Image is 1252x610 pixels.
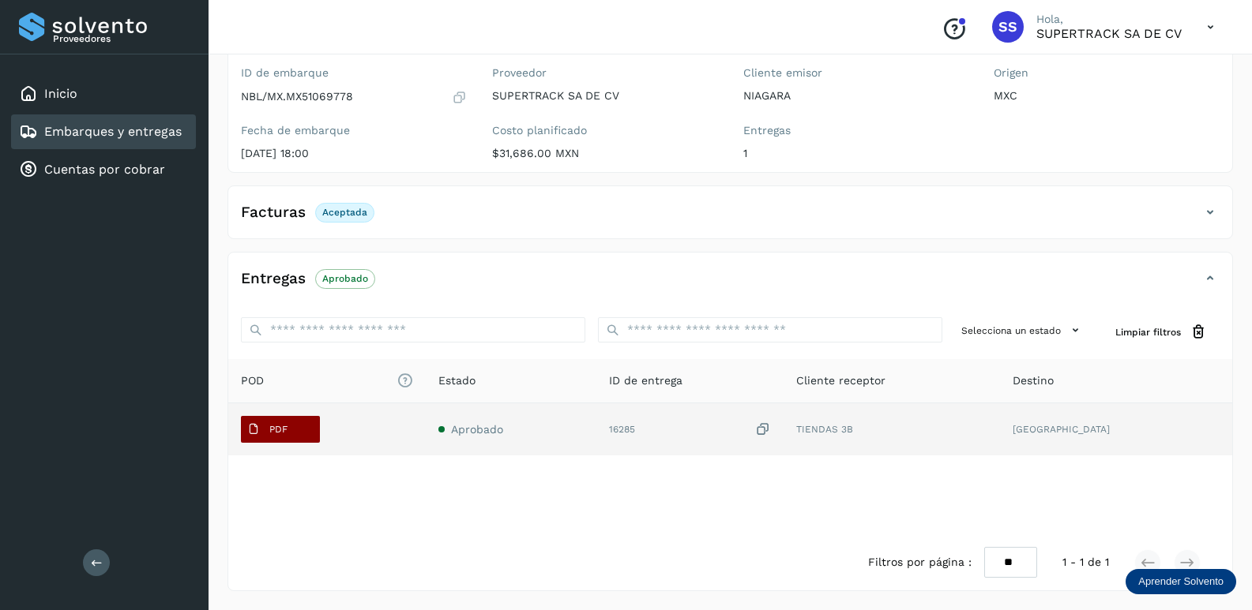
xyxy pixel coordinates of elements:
h4: Entregas [241,270,306,288]
p: SUPERTRACK SA DE CV [492,89,718,103]
div: Cuentas por cobrar [11,152,196,187]
label: Proveedor [492,66,718,80]
span: Cliente receptor [796,372,885,389]
button: Selecciona un estado [955,317,1090,343]
label: Costo planificado [492,124,718,137]
span: Estado [438,372,476,389]
p: 1 [743,147,969,160]
div: FacturasAceptada [228,199,1232,238]
label: Entregas [743,124,969,137]
div: Inicio [11,77,196,111]
p: NIAGARA [743,89,969,103]
label: Origen [994,66,1220,80]
span: Destino [1013,372,1054,389]
span: Aprobado [451,423,503,436]
td: [GEOGRAPHIC_DATA] [1000,403,1232,455]
p: Proveedores [53,33,190,44]
span: ID de entrega [609,372,682,389]
button: PDF [241,416,320,443]
span: Limpiar filtros [1115,325,1181,339]
a: Cuentas por cobrar [44,162,165,177]
div: EntregasAprobado [228,265,1232,305]
div: 16285 [609,421,771,438]
a: Embarques y entregas [44,124,182,139]
p: Aprobado [322,273,368,284]
label: Cliente emisor [743,66,969,80]
span: 1 - 1 de 1 [1062,554,1109,571]
p: SUPERTRACK SA DE CV [1036,26,1182,41]
p: Aceptada [322,207,367,218]
label: ID de embarque [241,66,467,80]
p: Aprender Solvento [1138,575,1224,588]
p: MXC [994,89,1220,103]
h4: Facturas [241,204,306,222]
p: $31,686.00 MXN [492,147,718,160]
span: Filtros por página : [868,554,972,571]
div: Embarques y entregas [11,114,196,149]
a: Inicio [44,86,77,101]
label: Fecha de embarque [241,124,467,137]
p: [DATE] 18:00 [241,147,467,160]
span: POD [241,372,413,389]
div: Aprender Solvento [1126,569,1236,594]
p: Hola, [1036,13,1182,26]
p: NBL/MX.MX51069778 [241,90,353,103]
td: TIENDAS 3B [784,403,1001,455]
p: PDF [269,424,288,435]
button: Limpiar filtros [1103,317,1220,346]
